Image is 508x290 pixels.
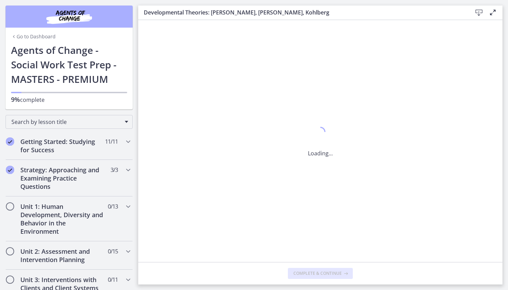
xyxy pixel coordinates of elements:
[6,137,14,146] i: Completed
[6,115,133,129] div: Search by lesson title
[108,275,118,284] span: 0 / 11
[108,247,118,255] span: 0 / 15
[11,43,127,86] h1: Agents of Change - Social Work Test Prep - MASTERS - PREMIUM
[20,247,105,264] h2: Unit 2: Assessment and Intervention Planning
[11,95,20,104] span: 9%
[11,33,56,40] a: Go to Dashboard
[20,137,105,154] h2: Getting Started: Studying for Success
[20,202,105,235] h2: Unit 1: Human Development, Diversity and Behavior in the Environment
[6,166,14,174] i: Completed
[293,271,342,276] span: Complete & continue
[308,149,333,157] p: Loading...
[11,118,121,126] span: Search by lesson title
[111,166,118,174] span: 3 / 3
[144,8,461,17] h3: Developmental Theories: [PERSON_NAME], [PERSON_NAME], Kohlberg
[108,202,118,211] span: 0 / 13
[28,8,111,25] img: Agents of Change
[105,137,118,146] span: 11 / 11
[288,268,353,279] button: Complete & continue
[20,166,105,191] h2: Strategy: Approaching and Examining Practice Questions
[308,125,333,141] div: 1
[11,95,127,104] p: complete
